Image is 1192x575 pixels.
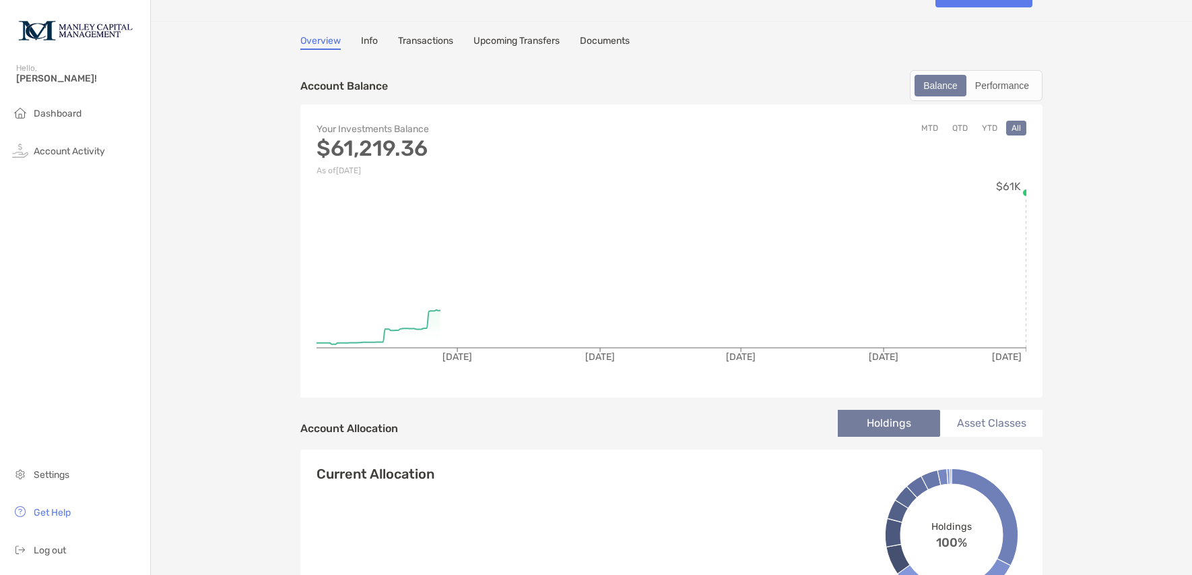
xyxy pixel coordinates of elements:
li: Holdings [838,410,940,437]
button: YTD [976,121,1003,135]
span: Account Activity [34,146,105,157]
p: Your Investments Balance [317,121,671,138]
a: Upcoming Transfers [473,35,560,50]
div: Performance [968,76,1036,95]
tspan: [DATE] [585,351,615,363]
span: Settings [34,469,69,481]
a: Documents [580,35,630,50]
span: Get Help [34,507,71,518]
tspan: [DATE] [442,351,472,363]
img: logout icon [12,541,28,557]
p: Account Balance [300,78,388,94]
h4: Current Allocation [317,466,434,482]
li: Asset Classes [940,410,1042,437]
tspan: [DATE] [992,351,1022,363]
img: Zoe Logo [16,5,134,54]
div: segmented control [910,70,1042,101]
p: As of [DATE] [317,162,671,179]
a: Info [361,35,378,50]
button: All [1006,121,1026,135]
button: QTD [947,121,973,135]
img: settings icon [12,466,28,482]
a: Transactions [398,35,453,50]
img: household icon [12,104,28,121]
tspan: [DATE] [726,351,756,363]
span: 100% [936,532,967,549]
p: $61,219.36 [317,140,671,157]
tspan: [DATE] [869,351,898,363]
img: get-help icon [12,504,28,520]
button: MTD [916,121,943,135]
span: Log out [34,545,66,556]
img: activity icon [12,142,28,158]
div: Balance [916,76,965,95]
a: Overview [300,35,341,50]
h4: Account Allocation [300,422,398,435]
span: [PERSON_NAME]! [16,73,142,84]
span: Holdings [931,520,971,532]
span: Dashboard [34,108,81,119]
tspan: $61K [996,180,1021,193]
